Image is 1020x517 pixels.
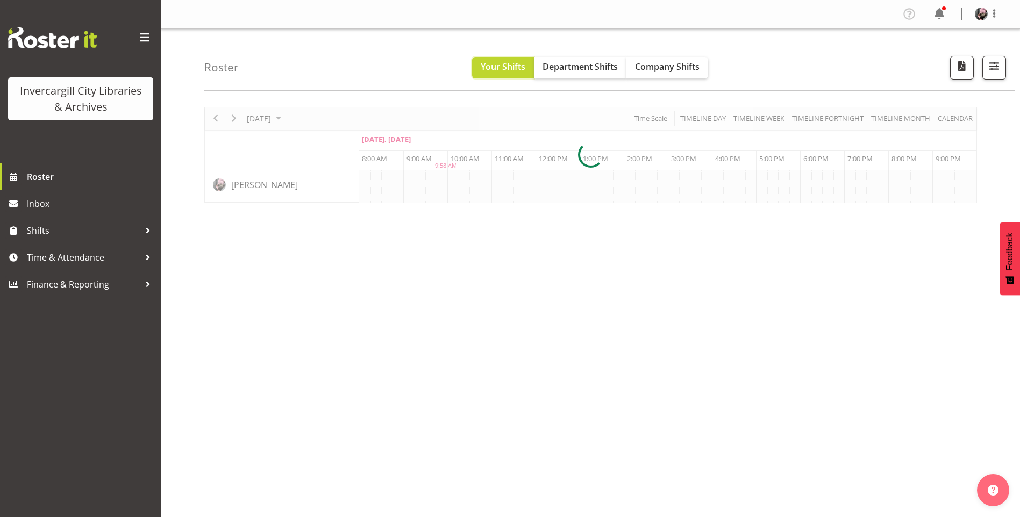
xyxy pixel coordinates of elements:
[27,169,156,185] span: Roster
[950,56,974,80] button: Download a PDF of the roster for the current day
[27,276,140,292] span: Finance & Reporting
[982,56,1006,80] button: Filter Shifts
[1005,233,1015,270] span: Feedback
[472,57,534,78] button: Your Shifts
[27,196,156,212] span: Inbox
[988,485,998,496] img: help-xxl-2.png
[27,249,140,265] span: Time & Attendance
[975,8,988,20] img: keyu-chenf658e1896ed4c5c14a0b283e0d53a179.png
[204,61,239,74] h4: Roster
[543,61,618,73] span: Department Shifts
[534,57,626,78] button: Department Shifts
[626,57,708,78] button: Company Shifts
[8,27,97,48] img: Rosterit website logo
[27,222,140,239] span: Shifts
[481,61,525,73] span: Your Shifts
[635,61,700,73] span: Company Shifts
[1000,222,1020,295] button: Feedback - Show survey
[19,83,142,115] div: Invercargill City Libraries & Archives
